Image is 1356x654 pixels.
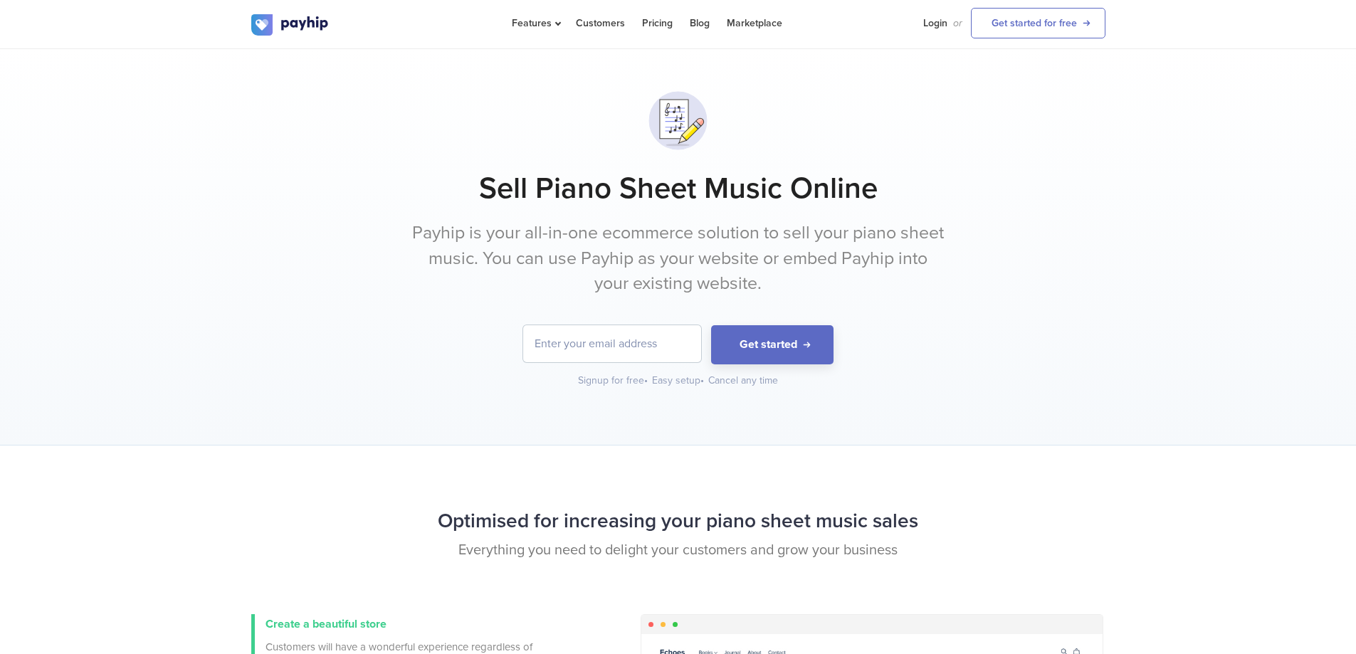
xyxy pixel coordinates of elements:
img: svg+xml;utf8,%3Csvg%20viewBox%3D%220%200%20100%20100%22%20xmlns%3D%22http%3A%2F%2Fwww.w3.org%2F20... [642,85,714,157]
div: Easy setup [652,374,705,388]
input: Enter your email address [523,325,701,362]
span: • [700,374,704,386]
p: Everything you need to delight your customers and grow your business [251,540,1105,561]
button: Get started [711,325,834,364]
span: Features [512,17,559,29]
div: Signup for free [578,374,649,388]
img: logo.svg [251,14,330,36]
span: Create a beautiful store [266,617,387,631]
h1: Sell Piano Sheet Music Online [251,171,1105,206]
p: Payhip is your all-in-one ecommerce solution to sell your piano sheet music. You can use Payhip a... [411,221,945,297]
span: • [644,374,648,386]
a: Get started for free [971,8,1105,38]
h2: Optimised for increasing your piano sheet music sales [251,502,1105,540]
div: Cancel any time [708,374,778,388]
